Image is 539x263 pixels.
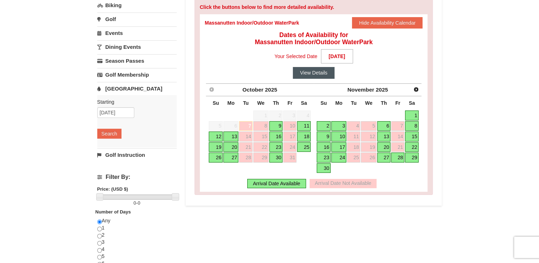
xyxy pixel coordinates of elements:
[409,100,415,106] span: Saturday
[377,142,391,152] a: 20
[405,153,419,163] a: 29
[405,142,419,152] a: 22
[310,179,377,188] div: Arrival Date Not Available
[351,100,357,106] span: Tuesday
[239,153,252,163] a: 28
[321,49,353,63] strong: [DATE]
[223,121,238,131] span: 6
[97,174,177,180] h4: Filter By:
[269,142,283,152] a: 23
[405,110,419,120] a: 1
[365,100,373,106] span: Wednesday
[209,142,223,152] a: 19
[297,121,311,131] a: 11
[205,31,423,46] h4: Dates of Availability for Massanutten Indoor/Outdoor WaterPark
[287,100,292,106] span: Friday
[138,200,140,206] span: 0
[391,121,404,131] a: 7
[207,84,217,94] a: Prev
[97,129,121,139] button: Search
[269,121,283,131] a: 9
[243,100,249,106] span: Tuesday
[377,131,391,141] a: 13
[253,131,269,141] a: 15
[283,110,296,120] span: 3
[395,100,400,106] span: Friday
[223,131,238,141] a: 13
[376,87,388,93] span: 2025
[269,131,283,141] a: 16
[361,142,376,152] a: 19
[301,100,307,106] span: Saturday
[377,121,391,131] a: 6
[377,153,391,163] a: 27
[253,121,269,131] a: 8
[209,131,223,141] a: 12
[405,131,419,141] a: 15
[317,131,331,141] a: 9
[200,4,428,11] div: Click the buttons below to find more detailed availability.
[391,131,404,141] a: 14
[205,19,299,26] div: Massanutten Indoor/Outdoor WaterPark
[391,142,404,152] a: 21
[253,110,269,120] span: 1
[257,100,265,106] span: Wednesday
[242,87,263,93] span: October
[335,100,342,106] span: Monday
[317,121,331,131] a: 2
[253,142,269,152] a: 22
[317,153,331,163] a: 23
[239,142,252,152] a: 21
[213,100,219,106] span: Sunday
[209,121,223,131] span: 5
[265,87,277,93] span: 2025
[297,131,311,141] a: 18
[269,110,283,120] span: 2
[97,82,177,95] a: [GEOGRAPHIC_DATA]
[97,148,177,161] a: Golf Instruction
[347,87,374,93] span: November
[293,67,335,78] button: View Details
[347,153,360,163] a: 25
[331,153,346,163] a: 24
[352,17,423,29] button: Hide Availability Calendar
[317,163,331,173] a: 30
[269,153,283,163] a: 30
[283,142,296,152] a: 24
[321,100,327,106] span: Sunday
[223,142,238,152] a: 20
[239,131,252,141] a: 14
[331,131,346,141] a: 10
[405,121,419,131] a: 8
[283,121,296,131] a: 10
[381,100,387,106] span: Thursday
[209,87,214,92] span: Prev
[331,121,346,131] a: 3
[347,131,360,141] a: 11
[97,186,128,192] strong: Price: (USD $)
[361,153,376,163] a: 26
[95,209,131,215] strong: Number of Days
[97,26,177,40] a: Events
[283,153,296,163] a: 31
[411,84,421,94] a: Next
[223,153,238,163] a: 27
[413,87,419,92] span: Next
[347,142,360,152] a: 18
[253,153,269,163] a: 29
[391,153,404,163] a: 28
[331,142,346,152] a: 17
[209,153,223,163] a: 26
[134,200,136,206] span: 0
[275,51,317,62] span: Your Selected Date
[97,54,177,67] a: Season Passes
[283,131,296,141] a: 17
[227,100,234,106] span: Monday
[247,179,306,188] div: Arrival Date Available
[97,68,177,81] a: Golf Membership
[361,131,376,141] a: 12
[297,142,311,152] a: 25
[297,110,311,120] span: 4
[97,98,171,105] label: Starting
[239,121,252,131] a: 7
